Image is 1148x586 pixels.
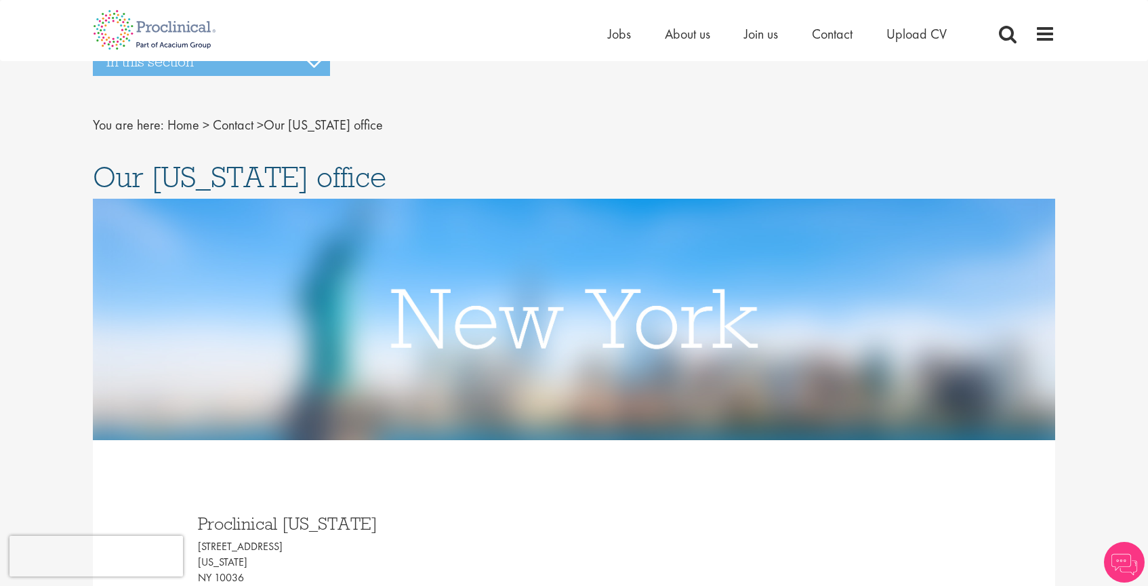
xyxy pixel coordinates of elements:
span: Our [US_STATE] office [167,116,383,134]
span: You are here: [93,116,164,134]
a: About us [665,25,710,43]
a: breadcrumb link to Home [167,116,199,134]
span: > [257,116,264,134]
a: breadcrumb link to Contact [213,116,253,134]
img: Chatbot [1104,542,1145,583]
iframe: reCAPTCHA [9,536,183,577]
a: Upload CV [886,25,947,43]
h3: In this section [93,47,330,76]
a: Jobs [608,25,631,43]
h3: Proclinical [US_STATE] [198,515,564,532]
a: Join us [744,25,778,43]
span: > [203,116,209,134]
span: Our [US_STATE] office [93,159,386,195]
a: Contact [812,25,853,43]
